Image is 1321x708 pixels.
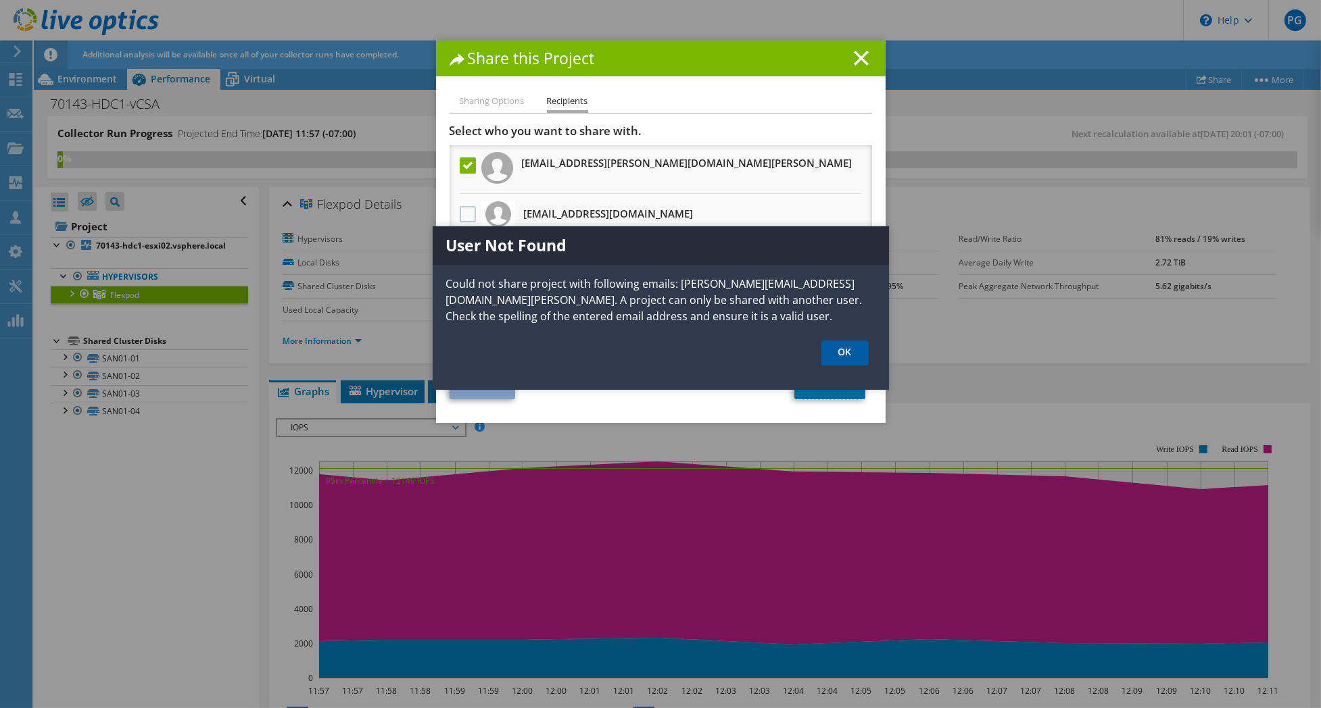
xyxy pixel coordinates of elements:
[450,124,872,138] h3: Select who you want to share with.
[433,226,889,265] h1: User Not Found
[481,152,513,184] img: user.png
[485,201,511,227] img: Logo
[433,276,889,324] p: Could not share project with following emails: [PERSON_NAME][EMAIL_ADDRESS][DOMAIN_NAME][PERSON_N...
[450,51,872,66] h1: Share this Project
[524,203,694,224] h3: [EMAIL_ADDRESS][DOMAIN_NAME]
[522,152,852,174] h3: [EMAIL_ADDRESS][PERSON_NAME][DOMAIN_NAME][PERSON_NAME]
[547,93,588,113] li: Recipients
[821,340,869,365] a: OK
[460,93,525,110] li: Sharing Options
